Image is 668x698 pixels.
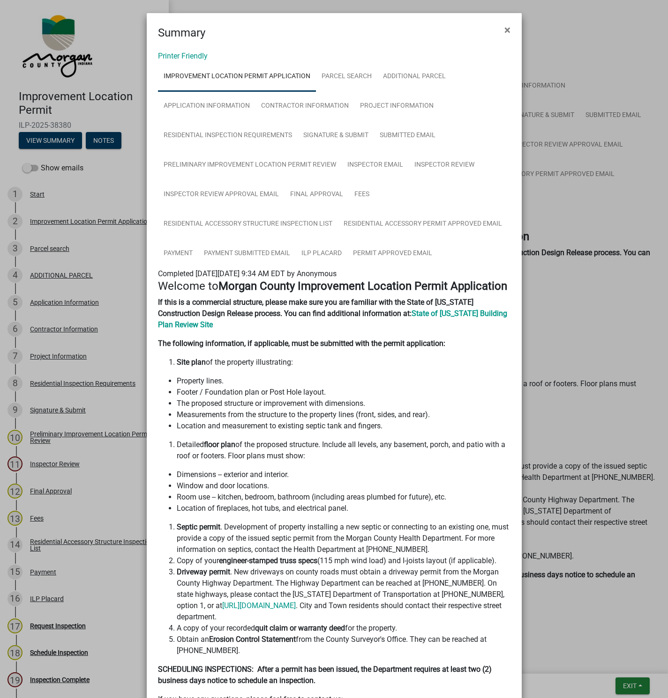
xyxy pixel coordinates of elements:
[158,309,507,329] a: State of [US_STATE] Building Plan Review Site
[349,180,375,210] a: Fees
[204,440,235,449] strong: floor plan
[177,409,510,420] li: Measurements from the structure to the property lines (front, sides, and rear).
[316,62,377,92] a: Parcel search
[177,469,510,480] li: Dimensions -- exterior and interior.
[158,150,342,180] a: Preliminary Improvement Location Permit Review
[177,566,510,623] li: . New driveways on county roads must obtain a driveway permit from the Morgan County Highway Depa...
[158,24,205,41] h4: Summary
[158,339,445,348] strong: The following information, if applicable, must be submitted with the permit application:
[158,209,338,239] a: Residential Accessory Structure Inspection List
[158,298,473,318] strong: If this is a commercial structure, please make sure you are familiar with the State of [US_STATE]...
[296,239,347,269] a: ILP Placard
[198,239,296,269] a: Payment Submitted Email
[177,503,510,514] li: Location of fireplaces, hot tubs, and electrical panel.
[177,522,510,555] li: . Development of property installing a new septic or connecting to an existing one, must provide ...
[158,62,316,92] a: Improvement Location Permit Application
[177,375,510,387] li: Property lines.
[177,439,510,462] li: Detailed of the proposed structure. Include all levels, any basement, porch, and patio with a roo...
[218,279,507,293] strong: Morgan County Improvement Location Permit Application
[158,269,337,278] span: Completed [DATE][DATE] 9:34 AM EDT by Anonymous
[177,522,220,531] strong: Septic permit
[209,635,296,644] strong: Erosion Control Statement
[177,387,510,398] li: Footer / Foundation plan or Post Hole layout.
[338,209,508,239] a: Residential Accessory Permit Approved Email
[497,17,518,43] button: Close
[177,480,510,492] li: Window and door locations.
[255,91,354,121] a: Contractor Information
[177,357,510,368] li: of the property illustrating:
[177,634,510,656] li: Obtain an from the County Surveyor's Office. They can be reached at [PHONE_NUMBER].
[342,150,409,180] a: Inspector Email
[158,180,285,210] a: Inspector Review Approval Email
[177,398,510,409] li: The proposed structure or improvement with dimensions.
[222,601,296,610] a: [URL][DOMAIN_NAME]
[158,121,298,151] a: Residential Inspection Requirements
[158,51,208,60] a: Printer Friendly
[177,555,510,566] li: Copy of your (115 mph wind load) and I-joists layout (if applicable).
[177,492,510,503] li: Room use -- kitchen, bedroom, bathroom (including areas plumbed for future), etc.
[354,91,439,121] a: Project Information
[177,567,230,576] strong: Driveway permit
[377,62,451,92] a: ADDITIONAL PARCEL
[285,180,349,210] a: Final Approval
[177,623,510,634] li: A copy of your recorded for the property.
[158,239,198,269] a: Payment
[347,239,438,269] a: Permit Approved Email
[158,279,510,293] h4: Welcome to
[298,121,374,151] a: Signature & Submit
[219,556,317,565] strong: engineer-stamped truss specs
[255,624,345,632] strong: quit claim or warranty deed
[504,23,510,37] span: ×
[374,121,441,151] a: Submitted Email
[158,91,255,121] a: Application Information
[177,358,206,367] strong: Site plan
[409,150,480,180] a: Inspector Review
[158,665,492,685] strong: SCHEDULING INSPECTIONS: After a permit has been issued, the Department requires at least two (2) ...
[177,420,510,432] li: Location and measurement to existing septic tank and fingers.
